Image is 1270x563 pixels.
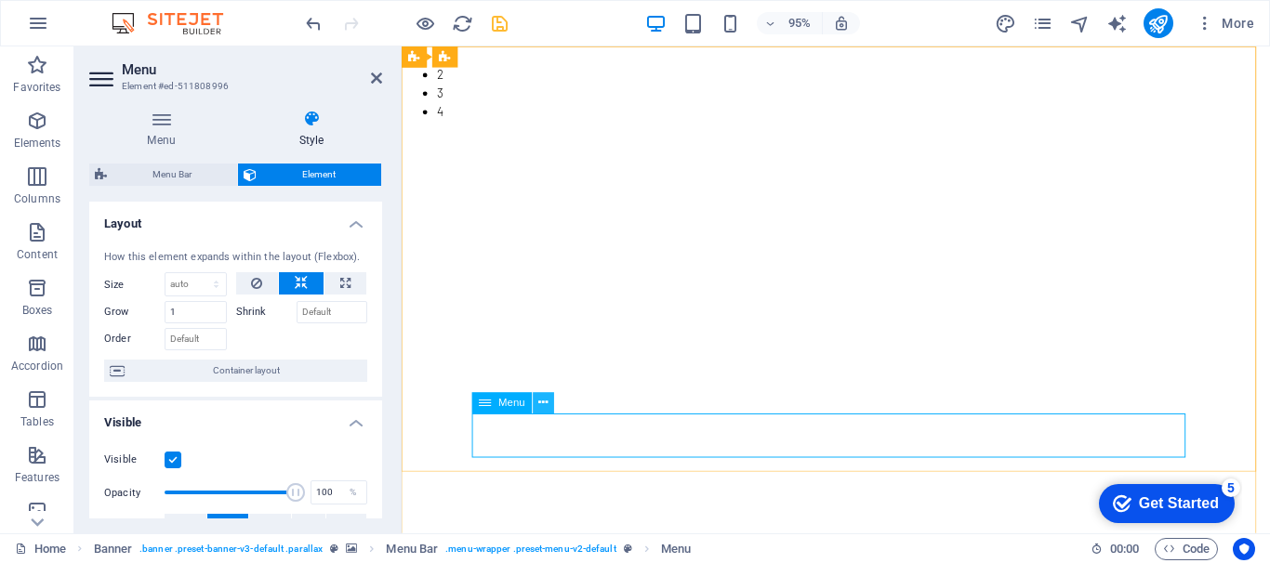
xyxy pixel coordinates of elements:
i: Publish [1147,13,1169,34]
h4: Visible [89,400,382,434]
p: Features [15,470,60,485]
label: Grow [104,301,165,323]
div: How this element expands within the layout (Flexbox). [104,250,367,266]
label: Visible [104,449,165,471]
span: Click to select. Double-click to edit [661,538,691,560]
label: Opacity [104,488,165,498]
label: Shrink [236,301,297,323]
button: publish [1144,8,1173,38]
input: Default [297,301,368,323]
button: 3 [37,39,44,59]
button: reload [451,12,473,34]
button: 2 [37,20,44,39]
h6: Session time [1091,538,1140,560]
p: Content [17,247,58,262]
span: 00 00 [1110,538,1139,560]
i: This element is a customizable preset [624,543,632,554]
button: Usercentrics [1233,538,1255,560]
h4: Menu [89,110,241,149]
button: undo [302,12,324,34]
input: Default [165,328,227,350]
i: On resize automatically adjust zoom level to fit chosen device. [833,15,850,32]
button: navigator [1069,12,1091,34]
span: . banner .preset-banner-v3-default .parallax [139,538,323,560]
i: This element contains a background [346,543,357,554]
nav: breadcrumb [94,538,692,560]
h3: Element #ed-511808996 [122,78,345,95]
div: Get Started [55,20,135,37]
span: More [1196,14,1254,33]
i: Reload page [452,13,473,34]
span: : [1123,542,1126,556]
label: Order [104,328,165,350]
i: Design (Ctrl+Alt+Y) [995,13,1016,34]
button: Container layout [104,360,367,382]
span: Element [262,164,376,186]
div: % [340,481,366,504]
label: Size [104,280,165,290]
button: Code [1155,538,1218,560]
input: Default [165,301,227,323]
p: Favorites [13,80,60,95]
i: Pages (Ctrl+Alt+S) [1032,13,1053,34]
span: Menu Bar [112,164,232,186]
span: . menu-wrapper .preset-menu-v2-default [445,538,615,560]
h2: Menu [122,61,382,78]
h6: 95% [785,12,814,34]
p: Elements [14,136,61,151]
i: Navigator [1069,13,1091,34]
button: pages [1032,12,1054,34]
div: Get Started 5 items remaining, 0% complete [15,9,151,48]
button: Element [238,164,381,186]
button: text_generator [1106,12,1129,34]
p: Accordion [11,359,63,373]
span: Menu [499,398,526,408]
p: Boxes [22,303,53,318]
i: This element is a customizable preset [330,543,338,554]
a: Click to cancel selection. Double-click to open Pages [15,538,66,560]
span: Code [1163,538,1210,560]
button: More [1188,8,1262,38]
div: 5 [138,4,156,22]
i: Save (Ctrl+S) [489,13,510,34]
p: Tables [20,414,54,429]
button: 4 [37,59,45,78]
button: Menu Bar [89,164,237,186]
button: save [488,12,510,34]
span: Click to select. Double-click to edit [386,538,438,560]
h4: Style [241,110,382,149]
h4: Layout [89,202,382,235]
p: Columns [14,191,60,206]
span: Click to select. Double-click to edit [94,538,133,560]
i: AI Writer [1106,13,1128,34]
i: Undo: Change width (Ctrl+Z) [303,13,324,34]
button: 95% [757,12,823,34]
label: Overflow [104,515,165,537]
span: Container layout [130,360,362,382]
button: design [995,12,1017,34]
img: Editor Logo [107,12,246,34]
